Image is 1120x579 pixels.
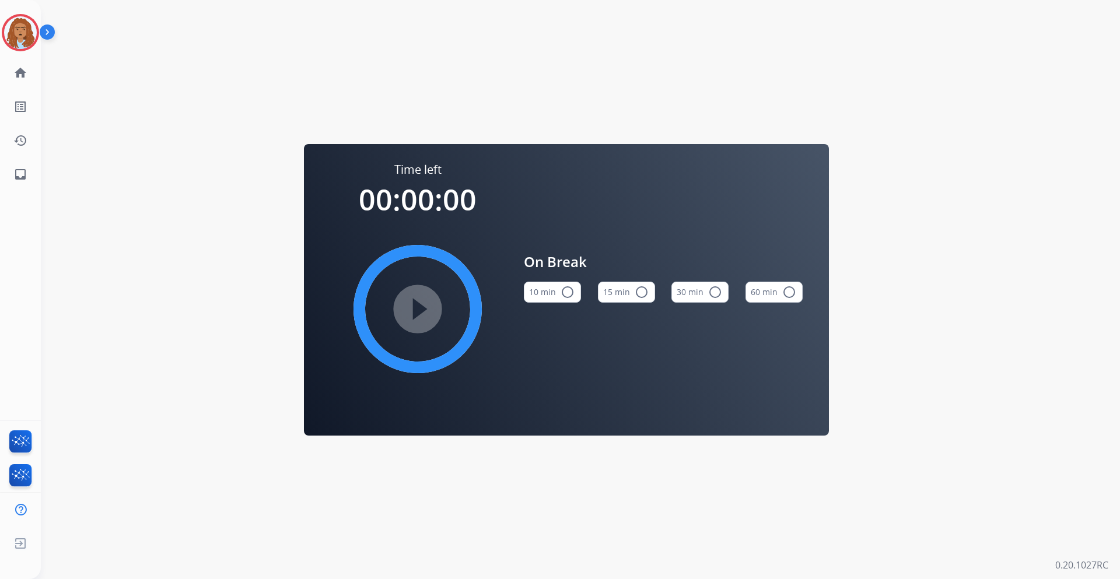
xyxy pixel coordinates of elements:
mat-icon: radio_button_unchecked [708,285,722,299]
button: 15 min [598,282,655,303]
mat-icon: list_alt [13,100,27,114]
mat-icon: radio_button_unchecked [635,285,649,299]
mat-icon: radio_button_unchecked [782,285,796,299]
button: 30 min [671,282,729,303]
mat-icon: inbox [13,167,27,181]
span: On Break [524,251,803,272]
p: 0.20.1027RC [1055,558,1108,572]
span: 00:00:00 [359,180,477,219]
button: 60 min [745,282,803,303]
mat-icon: radio_button_unchecked [561,285,575,299]
img: avatar [4,16,37,49]
mat-icon: home [13,66,27,80]
button: 10 min [524,282,581,303]
span: Time left [394,162,442,178]
mat-icon: history [13,134,27,148]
